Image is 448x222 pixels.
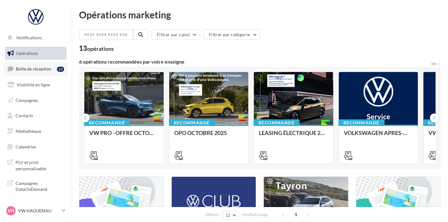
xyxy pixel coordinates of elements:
[57,67,64,72] div: 10
[4,109,68,122] a: Contacts
[223,211,239,220] button: 12
[8,208,14,214] span: VH
[87,46,114,51] div: opérations
[242,212,268,218] span: résultats/page
[259,130,328,142] div: LEASING ÉLECTRIQUE 2025
[169,119,215,126] div: Recommandé
[79,59,431,64] div: 6 opérations recommandées par votre enseigne
[18,208,59,214] p: VW HAGUENAU
[291,210,301,220] span: 1
[16,113,33,118] span: Contacts
[16,66,51,71] span: Boîte de réception
[79,45,114,52] div: 13
[4,31,65,44] button: Notifications
[226,213,231,218] span: 12
[254,119,300,126] div: Recommandé
[4,94,68,107] a: Campagnes
[338,119,385,126] div: Recommandé
[5,205,67,217] a: VH VW HAGUENAU
[16,158,64,171] span: PLV et print personnalisable
[4,176,68,195] a: Campagnes DataOnDemand
[4,156,68,174] a: PLV et print personnalisable
[152,29,200,40] button: Filtrer par canal
[16,97,38,103] span: Campagnes
[205,212,219,218] span: Afficher
[16,144,36,149] span: Calendrier
[344,130,413,142] div: VOLKSWAGEN APRES-VENTE
[174,130,244,142] div: OPO OCTOBRE 2025
[16,128,41,134] span: Médiathèque
[16,179,64,192] span: Campagnes DataOnDemand
[203,29,260,40] button: Filtrer par catégorie
[4,78,68,91] a: Visibilité en ligne
[16,51,38,56] span: Opérations
[4,125,68,138] a: Médiathèque
[16,35,42,40] span: Notifications
[4,47,68,60] a: Opérations
[4,140,68,153] a: Calendrier
[84,119,130,126] div: Recommandé
[17,82,50,87] span: Visibilité en ligne
[4,62,68,75] a: Boîte de réception10
[79,10,441,19] div: Opérations marketing
[89,130,159,142] div: VW PRO - OFFRE OCTOBRE 25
